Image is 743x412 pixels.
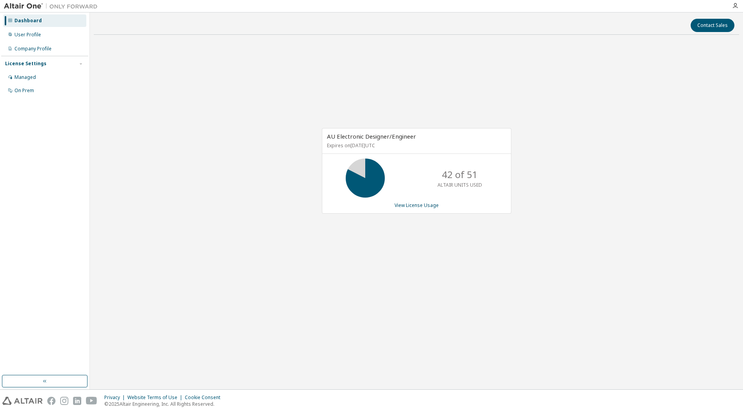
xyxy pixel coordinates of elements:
[14,18,42,24] div: Dashboard
[104,401,225,407] p: © 2025 Altair Engineering, Inc. All Rights Reserved.
[14,32,41,38] div: User Profile
[395,202,439,209] a: View License Usage
[14,74,36,80] div: Managed
[104,394,127,401] div: Privacy
[327,142,504,149] p: Expires on [DATE] UTC
[4,2,102,10] img: Altair One
[14,87,34,94] div: On Prem
[438,182,482,188] p: ALTAIR UNITS USED
[327,132,416,140] span: AU Electronic Designer/Engineer
[73,397,81,405] img: linkedin.svg
[5,61,46,67] div: License Settings
[2,397,43,405] img: altair_logo.svg
[691,19,734,32] button: Contact Sales
[14,46,52,52] div: Company Profile
[127,394,185,401] div: Website Terms of Use
[60,397,68,405] img: instagram.svg
[442,168,478,181] p: 42 of 51
[86,397,97,405] img: youtube.svg
[185,394,225,401] div: Cookie Consent
[47,397,55,405] img: facebook.svg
